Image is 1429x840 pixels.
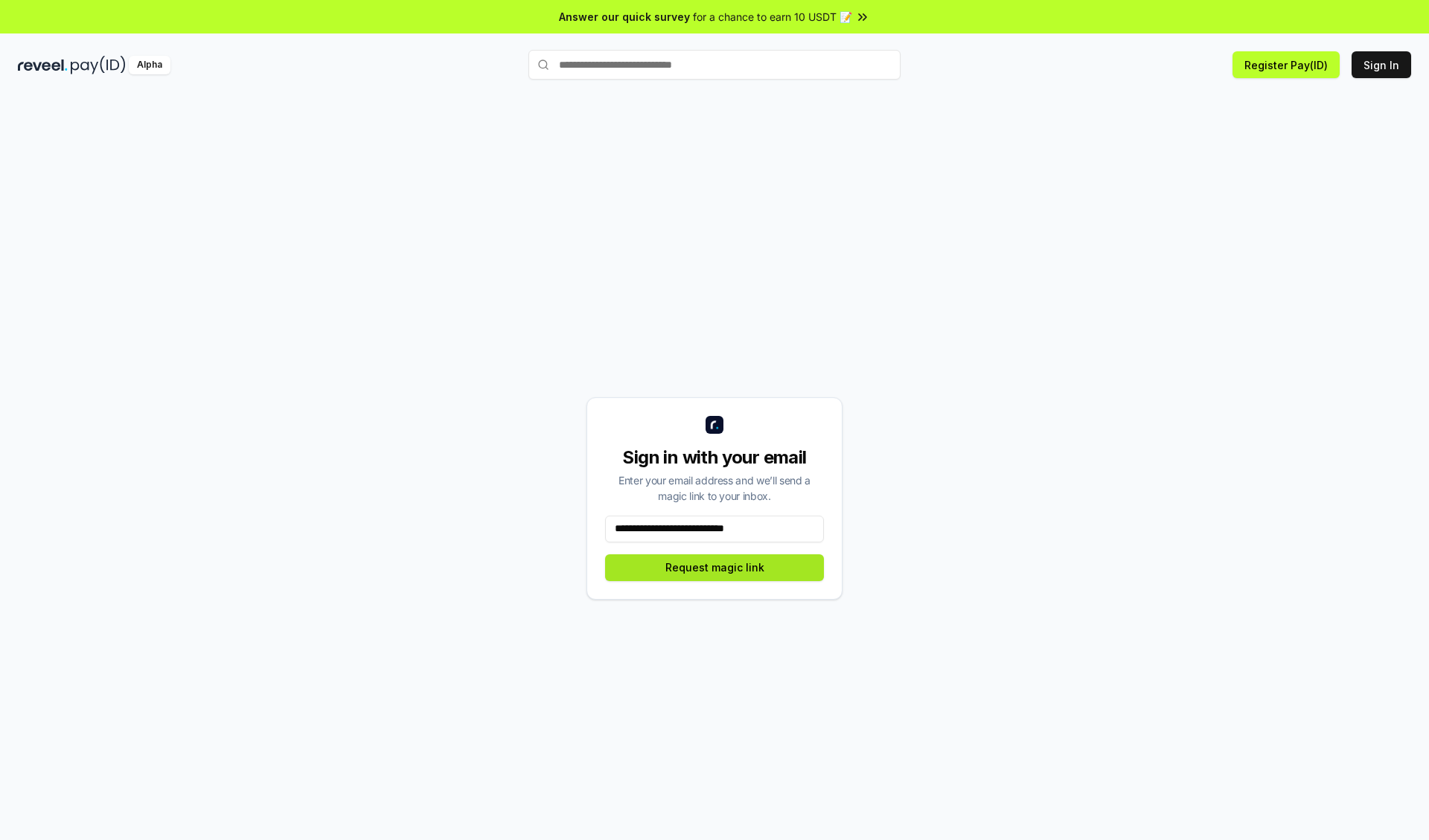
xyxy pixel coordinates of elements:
div: Sign in with your email [605,446,824,469]
div: Alpha [129,56,170,74]
span: for a chance to earn 10 USDT 📝 [693,9,852,25]
img: reveel_dark [18,56,68,74]
div: Enter your email address and we’ll send a magic link to your inbox. [605,472,824,504]
button: Request magic link [605,554,824,581]
img: pay_id [71,56,126,74]
img: logo_small [706,416,723,434]
button: Register Pay(ID) [1233,51,1340,78]
span: Answer our quick survey [559,9,690,25]
button: Sign In [1352,51,1411,78]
